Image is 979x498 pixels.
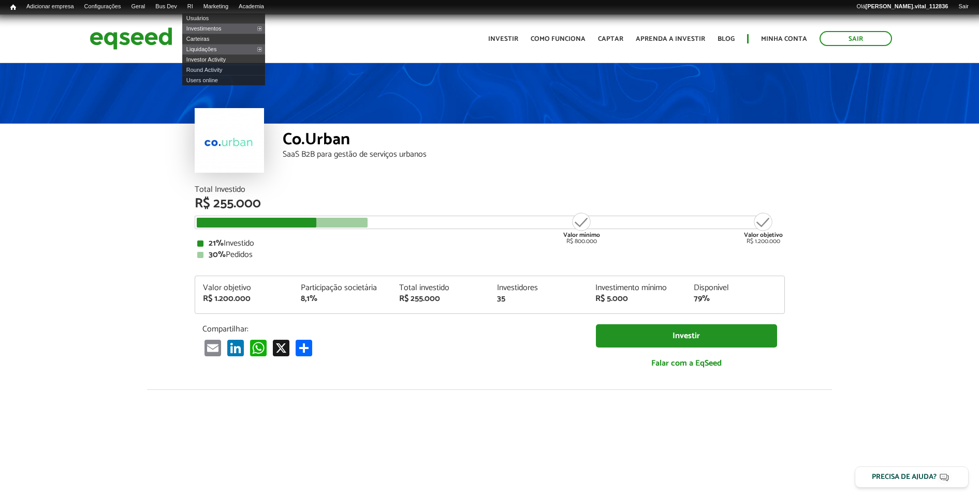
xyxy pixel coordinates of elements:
div: Total investido [399,284,482,292]
a: LinkedIn [225,339,246,356]
div: R$ 255.000 [399,295,482,303]
a: Investir [596,324,777,348]
strong: Valor mínimo [563,230,600,240]
a: Compartilhar [294,339,314,356]
div: 79% [694,295,777,303]
a: Marketing [198,3,233,11]
a: Bus Dev [150,3,182,11]
a: Blog [718,36,735,42]
div: Co.Urban [283,131,785,150]
div: Investidores [497,284,580,292]
a: Email [202,339,223,356]
div: Pedidos [197,251,782,259]
span: Início [10,4,16,11]
a: WhatsApp [248,339,269,356]
div: Investido [197,239,782,248]
div: R$ 1.200.000 [203,295,286,303]
a: Captar [598,36,623,42]
div: Participação societária [301,284,384,292]
a: Falar com a EqSeed [596,353,777,374]
strong: Valor objetivo [744,230,783,240]
a: Geral [126,3,150,11]
strong: 30% [209,248,226,262]
a: RI [182,3,198,11]
div: 35 [497,295,580,303]
img: EqSeed [90,25,172,52]
div: R$ 1.200.000 [744,212,783,245]
a: Usuários [182,13,265,23]
strong: [PERSON_NAME].vital_112836 [866,3,948,9]
div: Valor objetivo [203,284,286,292]
a: Investir [488,36,518,42]
a: Como funciona [531,36,586,42]
div: R$ 5.000 [595,295,678,303]
a: Sair [953,3,974,11]
strong: 21% [209,236,224,250]
div: Total Investido [195,186,785,194]
div: Investimento mínimo [595,284,678,292]
div: Disponível [694,284,777,292]
p: Compartilhar: [202,324,580,334]
a: Minha conta [761,36,807,42]
a: Aprenda a investir [636,36,705,42]
a: Configurações [79,3,126,11]
a: Adicionar empresa [21,3,79,11]
a: Olá[PERSON_NAME].vital_112836 [851,3,953,11]
a: Início [5,3,21,12]
a: Academia [233,3,269,11]
a: X [271,339,291,356]
div: R$ 255.000 [195,197,785,210]
div: R$ 800.000 [562,212,601,245]
a: Sair [820,31,892,46]
div: 8,1% [301,295,384,303]
div: SaaS B2B para gestão de serviços urbanos [283,150,785,159]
